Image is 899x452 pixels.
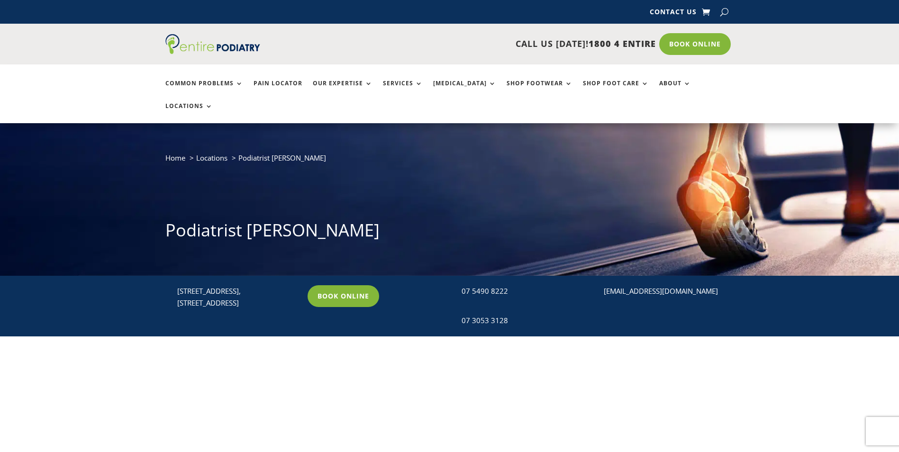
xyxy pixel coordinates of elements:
[583,80,649,100] a: Shop Foot Care
[297,38,656,50] p: CALL US [DATE]!
[313,80,372,100] a: Our Expertise
[604,286,718,296] a: [EMAIL_ADDRESS][DOMAIN_NAME]
[177,285,299,309] p: [STREET_ADDRESS], [STREET_ADDRESS]
[659,80,691,100] a: About
[308,285,379,307] a: Book Online
[659,33,731,55] a: Book Online
[165,153,185,163] a: Home
[383,80,423,100] a: Services
[433,80,496,100] a: [MEDICAL_DATA]
[462,285,583,298] div: 07 5490 8222
[254,80,302,100] a: Pain Locator
[589,38,656,49] span: 1800 4 ENTIRE
[165,46,260,56] a: Entire Podiatry
[165,152,734,171] nav: breadcrumb
[462,315,583,327] div: 07 3053 3128
[165,80,243,100] a: Common Problems
[507,80,572,100] a: Shop Footwear
[165,34,260,54] img: logo (1)
[165,218,734,247] h1: Podiatrist [PERSON_NAME]
[238,153,326,163] span: Podiatrist [PERSON_NAME]
[196,153,227,163] a: Locations
[165,103,213,123] a: Locations
[650,9,697,19] a: Contact Us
